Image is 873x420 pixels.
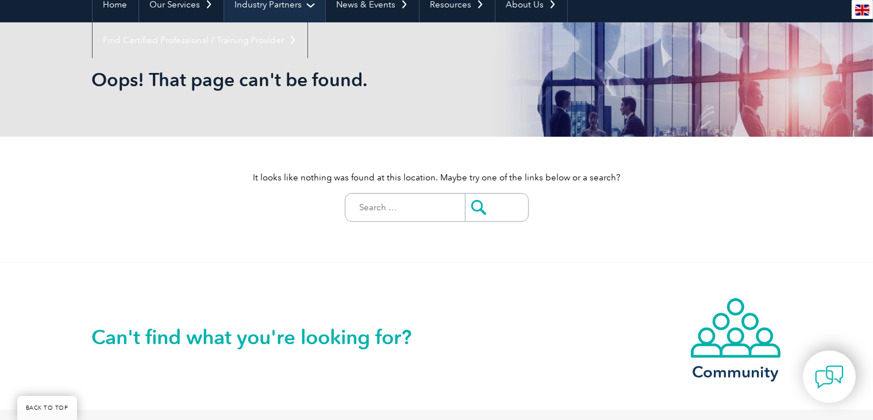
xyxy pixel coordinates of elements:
h1: Oops! That page can't be found. [92,68,533,91]
h2: Can't find what you're looking for? [92,328,437,346]
h3: Community [690,365,782,379]
p: It looks like nothing was found at this location. Maybe try one of the links below or a search? [92,171,782,184]
a: Community [690,297,782,379]
img: en [855,5,870,16]
a: BACK TO TOP [17,396,77,420]
img: icon-community.webp [690,297,782,359]
img: contact-chat.png [815,363,844,391]
a: Find Certified Professional / Training Provider [93,22,307,58]
input: Submit [465,194,528,221]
